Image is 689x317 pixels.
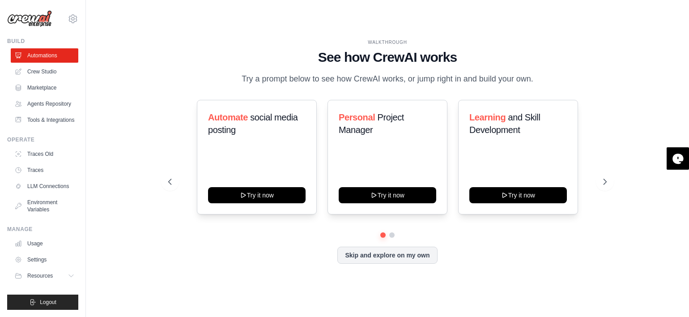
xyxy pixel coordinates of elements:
[40,299,56,306] span: Logout
[469,112,540,135] span: and Skill Development
[469,112,506,122] span: Learning
[237,73,538,86] p: Try a prompt below to see how CrewAI works, or jump right in and build your own.
[11,179,78,193] a: LLM Connections
[11,236,78,251] a: Usage
[11,48,78,63] a: Automations
[208,112,298,135] span: social media posting
[7,226,78,233] div: Manage
[339,112,375,122] span: Personal
[469,187,567,203] button: Try it now
[7,295,78,310] button: Logout
[168,49,606,65] h1: See how CrewAI works
[337,247,437,264] button: Skip and explore on my own
[11,81,78,95] a: Marketplace
[7,38,78,45] div: Build
[11,163,78,177] a: Traces
[11,195,78,217] a: Environment Variables
[339,187,436,203] button: Try it now
[168,39,606,46] div: WALKTHROUGH
[208,187,306,203] button: Try it now
[27,272,53,279] span: Resources
[11,253,78,267] a: Settings
[11,269,78,283] button: Resources
[11,113,78,127] a: Tools & Integrations
[11,147,78,161] a: Traces Old
[11,97,78,111] a: Agents Repository
[7,10,52,27] img: Logo
[208,112,248,122] span: Automate
[7,136,78,143] div: Operate
[11,64,78,79] a: Crew Studio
